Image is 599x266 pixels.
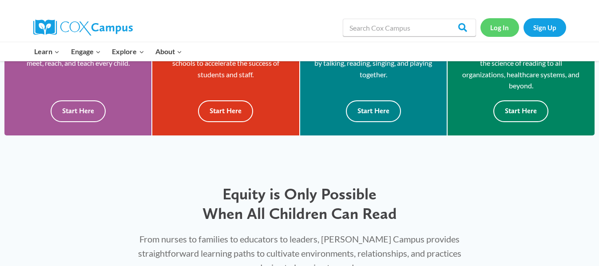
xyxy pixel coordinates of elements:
a: Education Leaders Bring the science of reading to your schools to accelerate the success of stude... [152,13,299,135]
a: Log In [480,18,519,36]
button: Child menu of Learn [29,42,66,61]
button: Child menu of Explore [107,42,150,61]
button: Start Here [346,100,401,122]
span: Equity is Only Possible When All Children Can Read [202,184,397,222]
p: Bring the science of reading to your schools to accelerate the success of students and staff. [166,46,286,80]
input: Search Cox Campus [343,19,476,36]
nav: Secondary Navigation [480,18,566,36]
button: Child menu of Engage [65,42,107,61]
nav: Primary Navigation [29,42,188,61]
button: Start Here [493,100,548,122]
button: Child menu of About [150,42,188,61]
p: Transform your community by bringing the science of reading to all organizations, healthcare syst... [461,46,581,91]
a: Teachers Implement the science of reading to meet, reach, and teach every child. Start Here [4,13,151,135]
p: Make the most of everyday activities by talking, reading, singing, and playing together. [313,46,433,80]
a: Families Make the most of everyday activities by talking, reading, singing, and playing together.... [300,13,447,135]
button: Start Here [51,100,106,122]
a: Sign Up [524,18,566,36]
a: Healthcare Transform your community by bringing the science of reading to all organizations, heal... [448,13,595,135]
img: Cox Campus [33,20,133,36]
button: Start Here [198,100,253,122]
